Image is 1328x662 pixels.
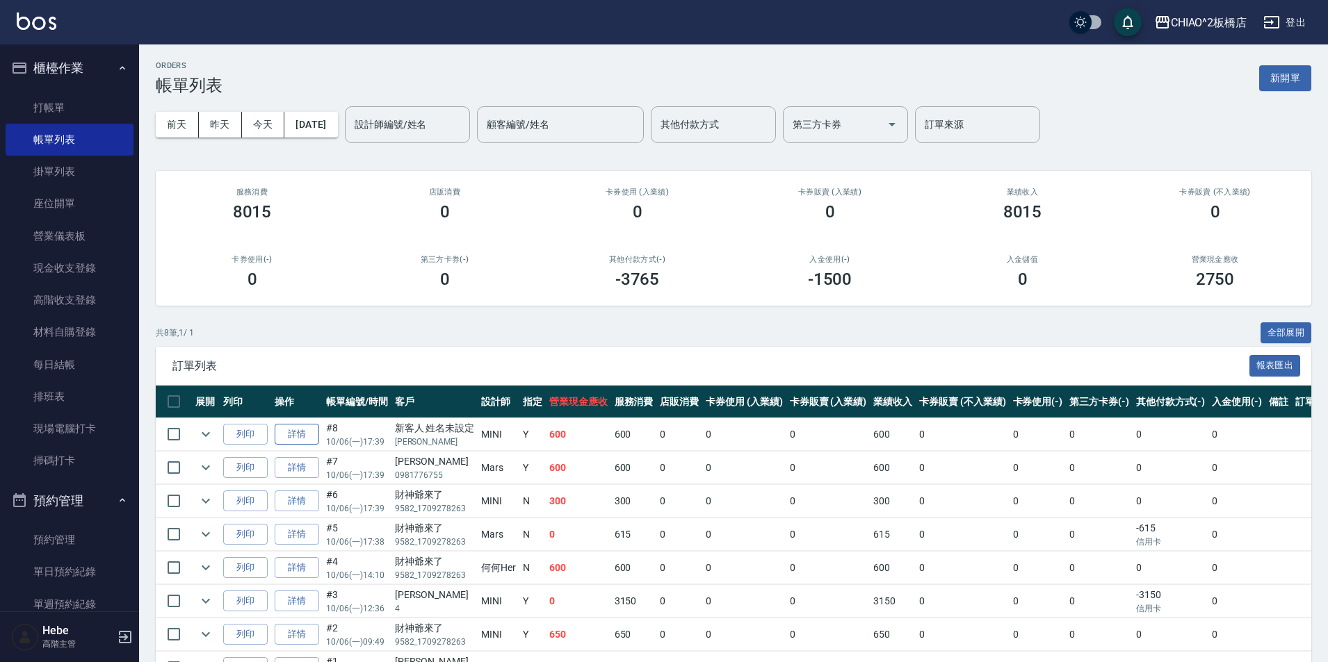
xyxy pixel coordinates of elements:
h3: 0 [633,202,642,222]
div: 財神爺來了 [395,554,475,569]
th: 設計師 [478,386,519,418]
h3: 2750 [1196,270,1235,289]
a: 打帳單 [6,92,133,124]
h2: 卡券販賣 (入業績) [750,188,909,197]
p: 9582_1709278263 [395,536,475,548]
a: 高階收支登錄 [6,284,133,316]
td: 0 [1066,618,1133,651]
td: 0 [702,618,786,651]
td: 0 [1208,552,1265,584]
button: Open [881,113,903,135]
td: 0 [702,552,786,584]
button: 昨天 [199,112,242,138]
h3: 8015 [233,202,272,222]
th: 卡券使用 (入業績) [702,386,786,418]
h2: 店販消費 [365,188,524,197]
td: 0 [1208,518,1265,551]
button: 前天 [156,112,199,138]
a: 材料自購登錄 [6,316,133,348]
td: 650 [611,618,657,651]
th: 客戶 [391,386,478,418]
a: 單日預約紀錄 [6,556,133,588]
div: 新客人 姓名未設定 [395,421,475,436]
td: 0 [656,585,702,618]
h2: ORDERS [156,61,222,70]
p: 0981776755 [395,469,475,481]
a: 單週預約紀錄 [6,588,133,620]
td: 0 [916,485,1009,518]
td: 0 [1133,552,1209,584]
button: expand row [195,490,216,511]
td: 3150 [611,585,657,618]
td: 0 [916,618,1009,651]
p: 10/06 (一) 14:10 [326,569,388,581]
button: 列印 [223,457,268,479]
td: 0 [702,585,786,618]
h2: 卡券販賣 (不入業績) [1135,188,1295,197]
button: 今天 [242,112,285,138]
td: 600 [870,452,916,484]
button: 全部展開 [1261,322,1312,344]
p: 9582_1709278263 [395,569,475,581]
p: 9582_1709278263 [395,636,475,648]
td: 0 [1133,418,1209,451]
button: 登出 [1258,10,1311,35]
button: 列印 [223,524,268,545]
h3: 帳單列表 [156,76,222,95]
p: 4 [395,602,475,615]
td: #8 [323,418,391,451]
td: 0 [786,585,871,618]
td: 0 [786,618,871,651]
th: 服務消費 [611,386,657,418]
button: expand row [195,457,216,478]
td: 0 [1066,552,1133,584]
button: 列印 [223,557,268,579]
td: 0 [786,452,871,484]
button: 報表匯出 [1249,355,1301,376]
th: 業績收入 [870,386,916,418]
button: expand row [195,557,216,578]
h2: 其他付款方式(-) [558,255,717,264]
th: 操作 [271,386,323,418]
div: 財神爺來了 [395,488,475,502]
p: 高階主管 [42,638,113,650]
td: 0 [702,418,786,451]
td: 0 [546,585,611,618]
td: 0 [656,518,702,551]
td: Y [519,452,546,484]
td: N [519,518,546,551]
td: Y [519,618,546,651]
div: [PERSON_NAME] [395,588,475,602]
th: 卡券販賣 (入業績) [786,386,871,418]
a: 詳情 [275,557,319,579]
a: 帳單列表 [6,124,133,156]
td: 650 [870,618,916,651]
td: 0 [1208,485,1265,518]
div: 財神爺來了 [395,621,475,636]
th: 備註 [1265,386,1292,418]
td: 0 [1066,518,1133,551]
td: 600 [546,552,611,584]
th: 帳單編號/時間 [323,386,391,418]
button: 櫃檯作業 [6,50,133,86]
td: 0 [1010,485,1067,518]
h2: 卡券使用 (入業績) [558,188,717,197]
button: 預約管理 [6,483,133,519]
h3: 0 [825,202,835,222]
td: 0 [1010,552,1067,584]
td: 0 [786,518,871,551]
td: 0 [916,518,1009,551]
td: 0 [916,585,1009,618]
h3: 0 [1210,202,1220,222]
td: 0 [702,452,786,484]
td: 0 [1066,585,1133,618]
button: expand row [195,524,216,545]
td: #2 [323,618,391,651]
h3: -3765 [615,270,660,289]
img: Logo [17,13,56,30]
button: 列印 [223,590,268,612]
th: 第三方卡券(-) [1066,386,1133,418]
div: [PERSON_NAME] [395,454,475,469]
h2: 業績收入 [943,188,1102,197]
td: N [519,552,546,584]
